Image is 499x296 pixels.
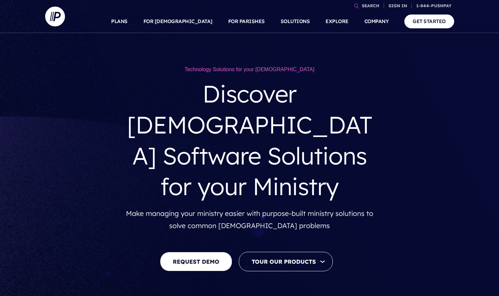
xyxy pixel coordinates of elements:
a: FOR PARISHES [228,10,265,33]
h3: Discover [DEMOGRAPHIC_DATA] Software Solutions for your Ministry [126,73,373,207]
a: COMPANY [364,10,389,33]
button: Tour Our Products [239,252,333,271]
a: EXPLORE [326,10,349,33]
a: PLANS [111,10,128,33]
a: GET STARTED [404,15,454,28]
a: REQUEST DEMO [160,252,232,271]
a: SOLUTIONS [281,10,310,33]
p: Make managing your ministry easier with purpose-built ministry solutions to solve common [DEMOGRA... [126,207,373,232]
h1: Technology Solutions for your [DEMOGRAPHIC_DATA] [126,66,373,73]
a: FOR [DEMOGRAPHIC_DATA] [143,10,212,33]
